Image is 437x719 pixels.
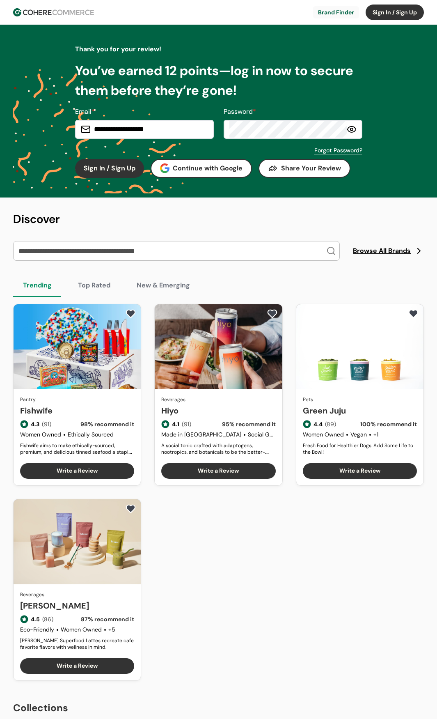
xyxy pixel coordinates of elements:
[68,274,120,297] button: Top Rated
[75,61,362,100] p: You’ve earned 12 points—log in now to secure them before they’re gone!
[314,146,362,155] a: Forgot Password?
[13,701,424,715] h2: Collections
[13,211,60,227] span: Discover
[353,246,411,256] span: Browse All Brands
[75,159,144,178] button: Sign In / Sign Up
[161,404,275,417] a: Hiyo
[224,107,253,116] span: Password
[127,274,200,297] button: New & Emerging
[13,274,62,297] button: Trending
[160,163,243,173] div: Continue with Google
[303,404,417,417] a: Green Juju
[75,44,362,54] p: Thank you for your review!
[303,463,417,479] button: Write a Review
[353,246,424,256] a: Browse All Brands
[259,159,350,178] button: Share Your Review
[124,308,137,320] button: add to favorite
[161,463,275,479] button: Write a Review
[13,8,94,16] img: Cohere Logo
[75,107,92,116] span: Email
[151,159,252,178] button: Continue with Google
[20,600,134,612] a: [PERSON_NAME]
[366,5,424,20] button: Sign In / Sign Up
[265,308,279,320] button: add to favorite
[407,308,420,320] button: add to favorite
[20,404,134,417] a: Fishwife
[20,463,134,479] button: Write a Review
[124,503,137,515] button: add to favorite
[20,658,134,674] button: Write a Review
